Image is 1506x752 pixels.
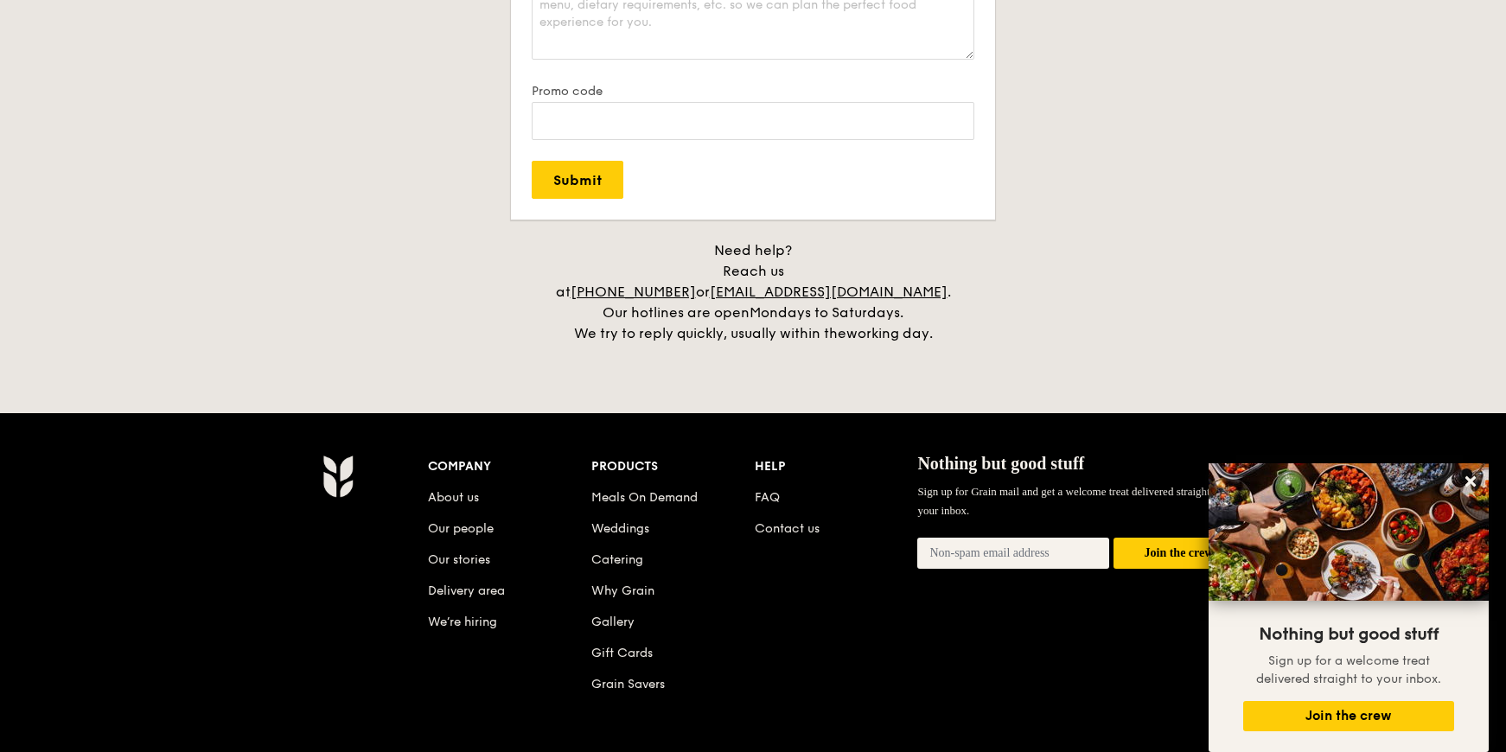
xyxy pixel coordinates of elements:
div: Need help? Reach us at or . Our hotlines are open We try to reply quickly, usually within the [537,240,969,344]
a: Our stories [428,552,490,567]
button: Close [1457,468,1484,495]
a: FAQ [755,490,780,505]
a: Gift Cards [591,646,653,660]
label: Promo code [532,84,974,99]
a: [PHONE_NUMBER] [571,284,696,300]
a: About us [428,490,479,505]
a: We’re hiring [428,615,497,629]
a: Our people [428,521,494,536]
span: Nothing but good stuff [917,454,1084,473]
a: Why Grain [591,583,654,598]
span: Mondays to Saturdays. [750,304,903,321]
img: AYc88T3wAAAABJRU5ErkJggg== [322,455,353,498]
a: Grain Savers [591,677,665,691]
img: DSC07876-Edit02-Large.jpeg [1209,463,1489,601]
a: Catering [591,552,643,567]
div: Company [428,455,591,479]
input: Non-spam email address [917,538,1109,569]
span: working day. [846,325,933,341]
span: Sign up for a welcome treat delivered straight to your inbox. [1256,653,1441,686]
span: Nothing but good stuff [1259,624,1439,645]
div: Products [591,455,755,479]
button: Join the crew [1114,538,1244,570]
span: Sign up for Grain mail and get a welcome treat delivered straight to your inbox. [917,485,1222,517]
a: [EMAIL_ADDRESS][DOMAIN_NAME] [710,284,948,300]
div: Help [755,455,918,479]
a: Contact us [755,521,820,536]
a: Weddings [591,521,649,536]
a: Delivery area [428,583,505,598]
a: Gallery [591,615,635,629]
button: Join the crew [1243,701,1454,731]
a: Meals On Demand [591,490,698,505]
input: Submit [532,161,623,199]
